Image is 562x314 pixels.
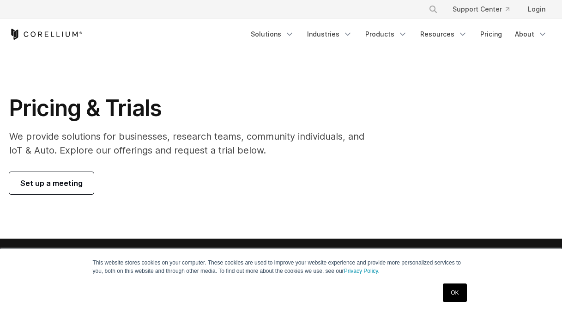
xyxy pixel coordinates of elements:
a: About [509,26,553,43]
a: Products [360,26,413,43]
a: Support Center [445,1,517,18]
a: Set up a meeting [9,172,94,194]
button: Search [425,1,441,18]
a: Resources [415,26,473,43]
span: Set up a meeting [20,178,83,189]
a: Pricing [475,26,508,43]
a: Privacy Policy. [344,268,380,274]
p: This website stores cookies on your computer. These cookies are used to improve your website expe... [93,259,470,275]
div: Navigation Menu [245,26,553,43]
h1: Pricing & Trials [9,94,365,122]
a: Corellium Home [9,29,83,40]
p: We provide solutions for businesses, research teams, community individuals, and IoT & Auto. Explo... [9,129,365,157]
a: OK [443,283,466,302]
a: Login [520,1,553,18]
a: Industries [302,26,358,43]
div: Navigation Menu [417,1,553,18]
a: Solutions [245,26,300,43]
